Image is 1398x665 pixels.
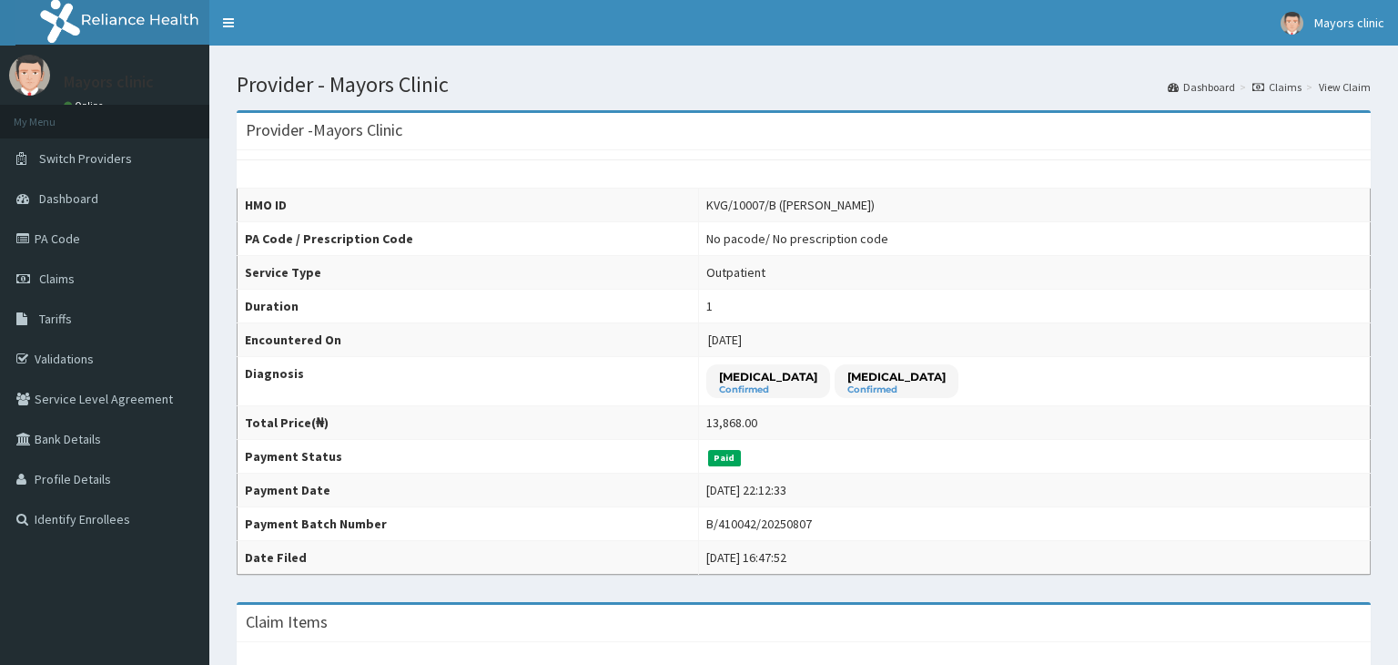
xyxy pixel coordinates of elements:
small: Confirmed [847,385,946,394]
span: Paid [708,450,741,466]
h3: Provider - Mayors Clinic [246,122,402,138]
img: User Image [9,55,50,96]
div: Outpatient [706,263,765,281]
span: Switch Providers [39,150,132,167]
p: Mayors clinic [64,74,154,90]
th: Duration [238,290,699,323]
div: [DATE] 22:12:33 [706,481,786,499]
small: Confirmed [719,385,817,394]
div: KVG/10007/B ([PERSON_NAME]) [706,196,875,214]
span: Dashboard [39,190,98,207]
th: PA Code / Prescription Code [238,222,699,256]
a: Claims [1252,79,1302,95]
th: Payment Date [238,474,699,507]
a: Online [64,99,107,112]
th: Payment Batch Number [238,507,699,541]
th: Date Filed [238,541,699,575]
div: B/410042/20250807 [706,515,812,533]
div: 13,868.00 [706,414,757,432]
th: Encountered On [238,323,699,357]
th: Service Type [238,256,699,290]
th: Payment Status [238,440,699,474]
a: View Claim [1319,79,1371,95]
p: [MEDICAL_DATA] [847,369,946,384]
div: 1 [706,297,713,315]
p: [MEDICAL_DATA] [719,369,817,384]
span: [DATE] [708,332,742,348]
th: Diagnosis [238,357,699,406]
th: Total Price(₦) [238,406,699,440]
th: HMO ID [238,189,699,222]
img: User Image [1281,12,1303,35]
div: [DATE] 16:47:52 [706,548,786,567]
span: Mayors clinic [1314,15,1384,31]
h1: Provider - Mayors Clinic [237,73,1371,97]
a: Dashboard [1168,79,1235,95]
div: No pacode / No prescription code [706,230,888,248]
span: Claims [39,271,75,287]
span: Tariffs [39,311,72,327]
h3: Claim Items [246,614,328,630]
